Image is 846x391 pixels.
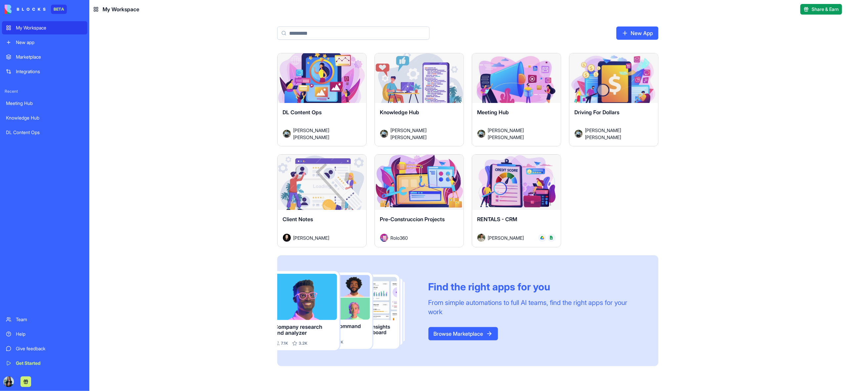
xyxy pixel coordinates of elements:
a: Driving For DollarsAvatar[PERSON_NAME] [PERSON_NAME] [569,53,658,146]
a: Integrations [2,65,87,78]
img: Frame_181_egmpey.png [277,271,418,350]
a: BETA [5,5,67,14]
a: Team [2,313,87,326]
a: Client NotesAvatar[PERSON_NAME] [277,154,367,248]
a: Meeting HubAvatar[PERSON_NAME] [PERSON_NAME] [472,53,561,146]
img: Avatar [575,130,583,138]
div: From simple automations to full AI teams, find the right apps for your work [428,298,643,317]
img: PHOTO-2025-09-15-15-09-07_ggaris.jpg [3,376,14,387]
a: RENTALS - CRMAvatar[PERSON_NAME] [472,154,561,248]
a: Help [2,327,87,341]
a: New App [616,26,658,40]
a: New app [2,36,87,49]
img: Avatar [283,130,291,138]
div: New app [16,39,83,46]
div: Marketplace [16,54,83,60]
span: [PERSON_NAME] [488,234,524,241]
img: Avatar [477,130,485,138]
img: Avatar [380,234,388,242]
div: DL Content Ops [6,129,83,136]
span: Driving For Dollars [575,109,620,116]
img: logo [5,5,46,14]
a: Knowledge HubAvatar[PERSON_NAME] [PERSON_NAME] [375,53,464,146]
div: BETA [51,5,67,14]
a: Knowledge Hub [2,111,87,124]
span: [PERSON_NAME] [PERSON_NAME] [391,127,453,141]
div: My Workspace [16,24,83,31]
div: Get Started [16,360,83,367]
a: Give feedback [2,342,87,355]
span: [PERSON_NAME] [PERSON_NAME] [488,127,550,141]
div: Find the right apps for you [428,281,643,293]
div: Give feedback [16,345,83,352]
span: Client Notes [283,216,313,222]
span: DL Content Ops [283,109,322,116]
span: Knowledge Hub [380,109,420,116]
div: Knowledge Hub [6,115,83,121]
img: Avatar [477,234,485,242]
span: RENTALS - CRM [477,216,517,222]
a: Browse Marketplace [428,327,498,340]
button: Share & Earn [800,4,842,15]
span: [PERSON_NAME] [PERSON_NAME] [293,127,356,141]
div: Team [16,316,83,323]
span: Pre-Construccion Projects [380,216,445,222]
img: drive_kozyt7.svg [540,236,544,240]
span: My Workspace [103,5,139,13]
span: [PERSON_NAME] [PERSON_NAME] [585,127,647,141]
span: Meeting Hub [477,109,509,116]
span: Rolo360 [391,234,408,241]
a: Marketplace [2,50,87,64]
a: DL Content OpsAvatar[PERSON_NAME] [PERSON_NAME] [277,53,367,146]
span: [PERSON_NAME] [293,234,330,241]
img: Avatar [283,234,291,242]
img: Avatar [380,130,388,138]
a: My Workspace [2,21,87,34]
a: DL Content Ops [2,126,87,139]
a: Pre-Construccion ProjectsAvatarRolo360 [375,154,464,248]
a: Meeting Hub [2,97,87,110]
div: Meeting Hub [6,100,83,107]
a: Get Started [2,357,87,370]
div: Help [16,331,83,337]
span: Share & Earn [812,6,839,13]
span: Recent [2,89,87,94]
div: Integrations [16,68,83,75]
img: Google_Sheets_logo__2014-2020_dyqxdz.svg [550,236,554,240]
